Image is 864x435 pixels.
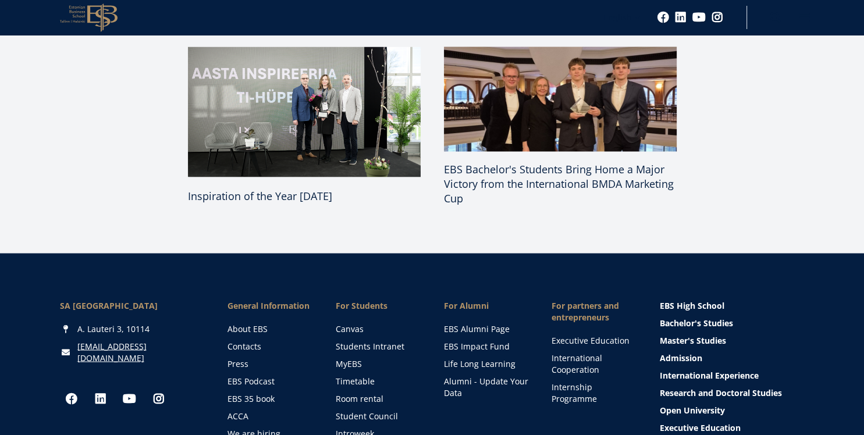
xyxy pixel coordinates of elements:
[147,387,170,410] a: Instagram
[712,12,723,23] a: Instagram
[60,387,83,410] a: Facebook
[227,375,312,387] a: EBS Podcast
[336,375,421,387] a: Timetable
[118,387,141,410] a: Youtube
[438,44,682,154] img: a
[660,352,805,363] a: Admission
[336,410,421,422] a: Student Council
[444,323,529,334] a: EBS Alumni Page
[60,323,205,334] div: A. Lauteri 3, 10114
[444,162,674,205] span: EBS Bachelor's Students Bring Home a Major Victory from the International BMDA Marketing Cup
[336,358,421,369] a: MyEBS
[336,323,421,334] a: Canvas
[188,188,332,202] span: Inspiration of the Year [DATE]
[336,299,421,311] a: For Students
[336,393,421,404] a: Room rental
[660,299,805,311] a: EBS High School
[444,299,529,311] span: For Alumni
[660,387,805,398] a: Research and Doctoral Studies
[60,299,205,311] div: SA [GEOGRAPHIC_DATA]
[552,299,637,323] span: For partners and entrepreneurs
[444,375,529,398] a: Alumni - Update Your Data
[660,422,805,433] a: Executive Education
[552,352,637,375] a: International Cooperation
[227,393,312,404] a: EBS 35 book
[692,12,706,23] a: Youtube
[552,334,637,346] a: Executive Education
[675,12,687,23] a: Linkedin
[444,358,529,369] a: Life Long Learning
[89,387,112,410] a: Linkedin
[227,410,312,422] a: ACCA
[227,340,312,352] a: Contacts
[227,299,312,311] span: General Information
[660,334,805,346] a: Master's Studies
[444,340,529,352] a: EBS Impact Fund
[227,323,312,334] a: About EBS
[660,317,805,329] a: Bachelor's Studies
[660,404,805,416] a: Open University
[77,340,205,363] a: [EMAIL_ADDRESS][DOMAIN_NAME]
[336,340,421,352] a: Students Intranet
[552,381,637,404] a: Internship Programme
[227,358,312,369] a: Press
[660,369,805,381] a: International Experience
[188,47,421,177] img: Jari Kukkonen, Kristi Vinter-Nemvalts, Ivo Suursoo
[657,12,669,23] a: Facebook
